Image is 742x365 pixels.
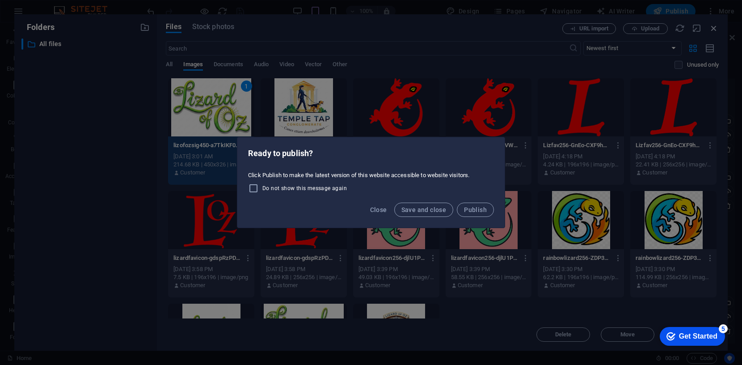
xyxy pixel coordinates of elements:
[394,203,454,217] button: Save and close
[237,168,505,197] div: Click Publish to make the latest version of this website accessible to website visitors.
[457,203,494,217] button: Publish
[26,10,65,18] div: Get Started
[464,206,487,213] span: Publish
[367,203,391,217] button: Close
[248,148,494,159] h2: Ready to publish?
[370,206,387,213] span: Close
[262,185,347,192] span: Do not show this message again
[7,4,72,23] div: Get Started 5 items remaining, 0% complete
[66,2,75,11] div: 5
[401,206,447,213] span: Save and close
